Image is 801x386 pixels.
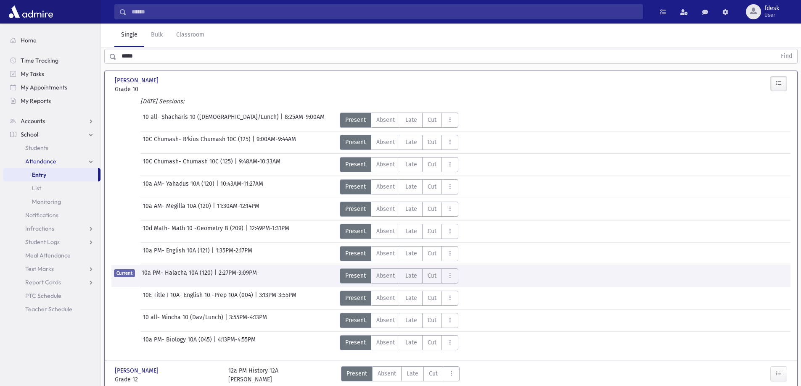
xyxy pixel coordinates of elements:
a: Student Logs [3,235,100,249]
span: Late [405,294,417,302]
span: Cut [428,316,436,325]
a: PTC Schedule [3,289,100,302]
div: AttTypes [340,179,458,194]
span: 3:13PM-3:55PM [259,291,296,306]
a: Students [3,141,100,155]
div: AttTypes [340,157,458,172]
span: 10a AM- Yahadus 10A (120) [143,179,216,194]
span: Cut [428,205,436,213]
span: Present [345,138,366,147]
a: Attendance [3,155,100,168]
div: AttTypes [340,313,458,328]
span: 10C Chumash- B'kius Chumash 10C (125) [143,135,252,150]
span: Absent [376,249,395,258]
span: Meal Attendance [25,252,71,259]
span: Cut [428,294,436,302]
span: Cut [428,227,436,236]
span: Late [405,182,417,191]
span: Absent [378,369,396,378]
span: Time Tracking [21,57,58,64]
span: | [252,135,256,150]
span: | [214,335,218,350]
span: Notifications [25,211,58,219]
span: Late [405,138,417,147]
a: Time Tracking [3,54,100,67]
span: Late [407,369,418,378]
span: Cut [428,182,436,191]
span: Absent [376,182,395,191]
span: Absent [376,205,395,213]
span: Report Cards [25,278,61,286]
span: Students [25,144,48,152]
span: Cut [428,116,436,124]
span: 10E Title I 10A- English 10 -Prep 10A (004) [143,291,255,306]
span: Test Marks [25,265,54,273]
span: Absent [376,294,395,302]
span: Absent [376,338,395,347]
span: 10a PM- English 10A (121) [143,246,211,261]
span: Teacher Schedule [25,305,72,313]
span: Late [405,205,417,213]
a: Infractions [3,222,100,235]
span: 1:35PM-2:17PM [216,246,252,261]
a: My Tasks [3,67,100,81]
span: Present [345,182,366,191]
span: Present [345,160,366,169]
div: AttTypes [340,335,458,350]
span: | [211,246,216,261]
div: AttTypes [340,113,458,128]
a: Accounts [3,114,100,128]
span: | [213,202,217,217]
div: AttTypes [340,291,458,306]
button: Find [776,49,797,63]
span: Accounts [21,117,45,125]
span: Late [405,116,417,124]
span: 12:49PM-1:31PM [249,224,289,239]
span: Present [345,205,366,213]
span: Cut [428,249,436,258]
span: 3:55PM-4:13PM [229,313,267,328]
span: Late [405,160,417,169]
span: 11:30AM-12:14PM [217,202,259,217]
span: Present [346,369,367,378]
span: | [255,291,259,306]
span: Absent [376,138,395,147]
span: Monitoring [32,198,61,205]
span: My Appointments [21,84,67,91]
a: School [3,128,100,141]
a: Bulk [144,24,169,47]
div: AttTypes [340,268,458,284]
span: 10a PM- Biology 10A (045) [143,335,214,350]
span: [PERSON_NAME] [115,366,160,375]
a: List [3,181,100,195]
div: AttTypes [341,366,460,384]
span: Grade 12 [115,375,220,384]
span: Student Logs [25,238,60,246]
span: 10a AM- Megilla 10A (120) [143,202,213,217]
span: Late [405,227,417,236]
span: | [214,268,219,284]
a: Meal Attendance [3,249,100,262]
span: Cut [428,160,436,169]
span: | [280,113,285,128]
span: Absent [376,116,395,124]
span: Late [405,338,417,347]
span: Cut [428,338,436,347]
span: Absent [376,160,395,169]
a: Classroom [169,24,211,47]
span: 10:43AM-11:27AM [220,179,263,194]
span: 10 all- Mincha 10 (Dav/Lunch) [143,313,225,328]
a: Report Cards [3,276,100,289]
span: 4:13PM-4:55PM [218,335,256,350]
div: AttTypes [340,246,458,261]
a: My Appointments [3,81,100,94]
span: | [225,313,229,328]
span: [PERSON_NAME] [115,76,160,85]
span: Home [21,37,37,44]
span: Present [345,271,366,280]
span: Present [345,338,366,347]
span: Absent [376,227,395,236]
span: PTC Schedule [25,292,61,299]
a: Test Marks [3,262,100,276]
a: Entry [3,168,98,181]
